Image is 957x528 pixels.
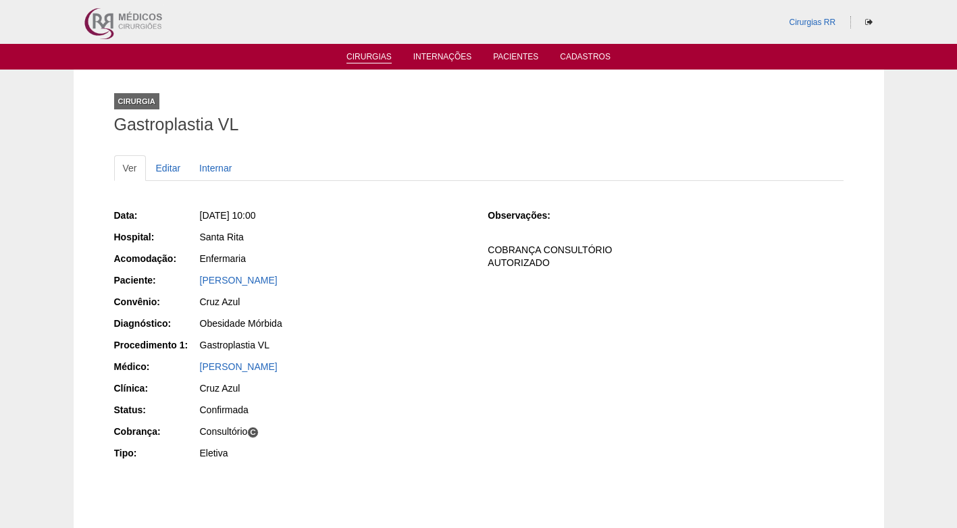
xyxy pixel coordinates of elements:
div: Procedimento 1: [114,338,199,352]
div: Consultório [200,425,469,438]
div: Gastroplastia VL [200,338,469,352]
div: Acomodação: [114,252,199,265]
div: Convênio: [114,295,199,309]
a: Cadastros [560,52,611,65]
a: Pacientes [493,52,538,65]
a: Internações [413,52,472,65]
a: [PERSON_NAME] [200,361,278,372]
p: COBRANÇA CONSULTÓRIO AUTORIZADO [488,244,843,269]
div: Eletiva [200,446,469,460]
div: Obesidade Mórbida [200,317,469,330]
span: C [247,427,259,438]
a: Cirurgias RR [789,18,835,27]
div: Enfermaria [200,252,469,265]
div: Cruz Azul [200,381,469,395]
a: Cirurgias [346,52,392,63]
i: Sair [865,18,873,26]
span: [DATE] 10:00 [200,210,256,221]
div: Observações: [488,209,572,222]
div: Cruz Azul [200,295,469,309]
div: Cobrança: [114,425,199,438]
a: Internar [190,155,240,181]
div: Data: [114,209,199,222]
a: Editar [147,155,190,181]
a: Ver [114,155,146,181]
div: Status: [114,403,199,417]
div: Tipo: [114,446,199,460]
div: Clínica: [114,381,199,395]
div: Santa Rita [200,230,469,244]
div: Hospital: [114,230,199,244]
a: [PERSON_NAME] [200,275,278,286]
div: Médico: [114,360,199,373]
div: Paciente: [114,273,199,287]
div: Cirurgia [114,93,159,109]
h1: Gastroplastia VL [114,116,844,133]
div: Diagnóstico: [114,317,199,330]
div: Confirmada [200,403,469,417]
